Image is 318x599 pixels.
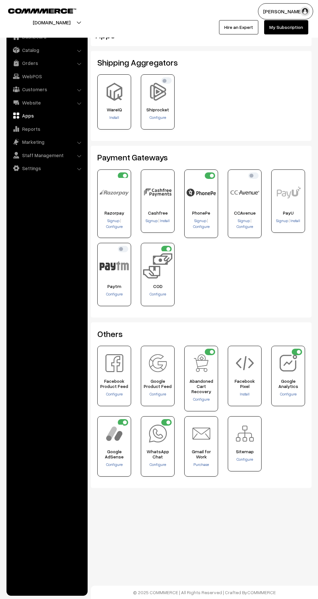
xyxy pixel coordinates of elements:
[97,152,305,162] h2: Payment Gateways
[143,251,172,281] img: COD
[106,462,123,467] a: Configure
[160,218,170,223] span: Install
[237,457,253,462] a: Configure
[290,218,300,223] span: Install
[230,178,259,207] img: CCAvenue
[143,210,172,216] span: Cashfree
[8,8,76,13] img: COMMMERCE
[238,218,250,223] span: Signup
[230,379,259,389] span: Facebook Pixel
[8,97,85,108] a: Website
[146,218,158,223] a: Signup
[194,218,207,223] a: Signup
[230,210,259,216] span: CCAvenue
[300,6,310,16] img: user
[150,392,166,396] a: Configure
[8,110,85,121] a: Apps
[105,354,123,372] img: Facebook Product Feed
[149,354,167,372] img: Google Product Feed
[274,210,303,216] span: PayU
[8,136,85,148] a: Marketing
[143,379,172,389] span: Google Product Feed
[106,392,123,396] a: Configure
[276,218,289,223] a: Signup
[100,218,129,230] div: |
[97,329,305,339] h2: Others
[192,354,210,372] img: Abandoned Cart Recovery
[106,292,123,296] a: Configure
[100,449,129,459] span: Google AdSense
[105,425,123,443] img: Google AdSense
[100,284,129,289] span: Paytm
[143,218,172,224] div: |
[276,218,288,223] span: Signup
[8,162,85,174] a: Settings
[290,218,300,223] a: Install
[238,218,251,223] a: Signup
[247,590,276,595] a: COMMMERCE
[8,149,85,161] a: Staff Management
[149,83,167,101] img: Shiprocket
[100,251,129,281] img: Paytm
[8,70,85,82] a: WebPOS
[150,462,166,467] a: Configure
[143,284,172,289] span: COD
[236,354,254,372] img: Facebook Pixel
[258,3,313,19] button: [PERSON_NAME]
[219,20,258,34] a: Hire an Expert
[274,178,303,207] img: PayU
[236,425,254,443] img: Sitemap
[240,392,250,396] a: Install
[105,83,123,101] img: WareIQ
[91,586,318,599] footer: © 2025 COMMMERCE | All Rights Reserved | Crafted By
[230,449,259,454] span: Sitemap
[274,379,303,389] span: Google Analytics
[187,218,216,230] div: |
[106,224,123,229] a: Configure
[230,218,259,230] div: |
[10,14,93,31] button: [DOMAIN_NAME]
[150,115,166,120] a: Configure
[97,57,305,68] h2: Shipping Aggregators
[143,178,172,207] img: Cashfree
[8,57,85,69] a: Orders
[100,178,129,207] img: Razorpay
[237,224,253,229] a: Configure
[107,218,120,223] a: Signup
[192,425,210,443] img: Gmail for Work
[279,354,297,372] img: Google Analytics
[193,462,209,467] a: Purchase
[100,210,129,216] span: Razorpay
[187,178,216,207] img: PhonePe
[149,425,167,443] img: WhatsApp Chat
[8,83,85,95] a: Customers
[187,210,216,216] span: PhonePe
[8,44,85,56] a: Catalog
[143,107,172,112] span: Shiprocket
[193,224,210,229] span: Configure
[109,115,119,120] a: Install
[264,20,308,34] a: My Subscription
[187,379,216,394] span: Abandoned Cart Recovery
[150,292,166,296] a: Configure
[274,218,303,224] div: |
[100,379,129,389] span: Facebook Product Feed
[8,123,85,135] a: Reports
[280,392,297,396] a: Configure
